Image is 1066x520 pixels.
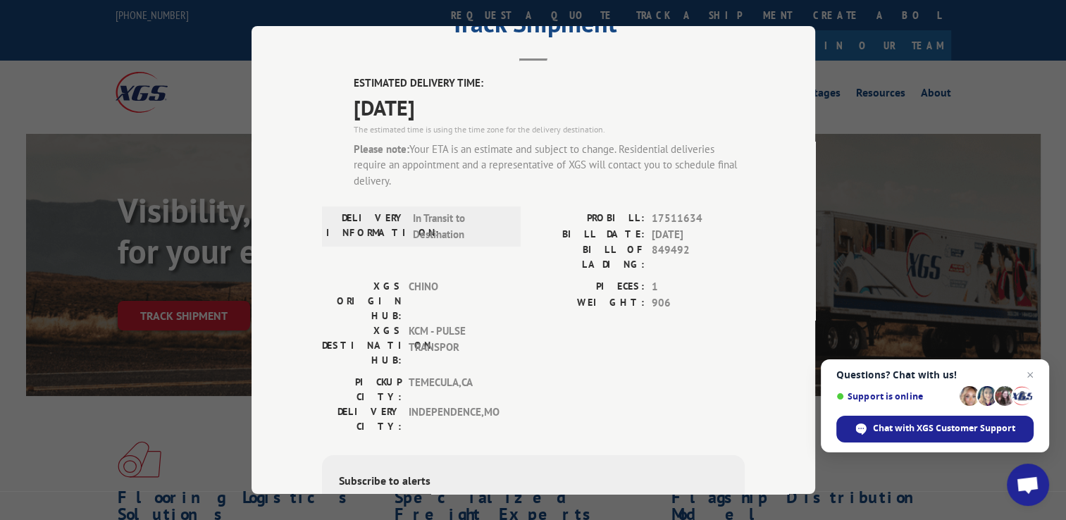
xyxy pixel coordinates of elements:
[836,369,1034,380] span: Questions? Chat with us!
[322,13,745,40] h2: Track Shipment
[652,211,745,227] span: 17511634
[339,472,728,493] div: Subscribe to alerts
[873,422,1015,435] span: Chat with XGS Customer Support
[354,141,745,189] div: Your ETA is an estimate and subject to change. Residential deliveries require an appointment and ...
[533,295,645,311] label: WEIGHT:
[652,295,745,311] span: 906
[354,75,745,92] label: ESTIMATED DELIVERY TIME:
[836,391,955,402] span: Support is online
[354,142,409,155] strong: Please note:
[533,211,645,227] label: PROBILL:
[836,416,1034,442] span: Chat with XGS Customer Support
[413,211,508,242] span: In Transit to Destination
[354,91,745,123] span: [DATE]
[409,375,504,404] span: TEMECULA , CA
[652,226,745,242] span: [DATE]
[409,323,504,368] span: KCM - PULSE TRANSPOR
[652,242,745,272] span: 849492
[409,404,504,434] span: INDEPENDENCE , MO
[322,279,402,323] label: XGS ORIGIN HUB:
[1007,464,1049,506] a: Open chat
[322,404,402,434] label: DELIVERY CITY:
[533,226,645,242] label: BILL DATE:
[322,323,402,368] label: XGS DESTINATION HUB:
[354,123,745,135] div: The estimated time is using the time zone for the delivery destination.
[533,279,645,295] label: PIECES:
[322,375,402,404] label: PICKUP CITY:
[652,279,745,295] span: 1
[533,242,645,272] label: BILL OF LADING:
[409,279,504,323] span: CHINO
[326,211,406,242] label: DELIVERY INFORMATION:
